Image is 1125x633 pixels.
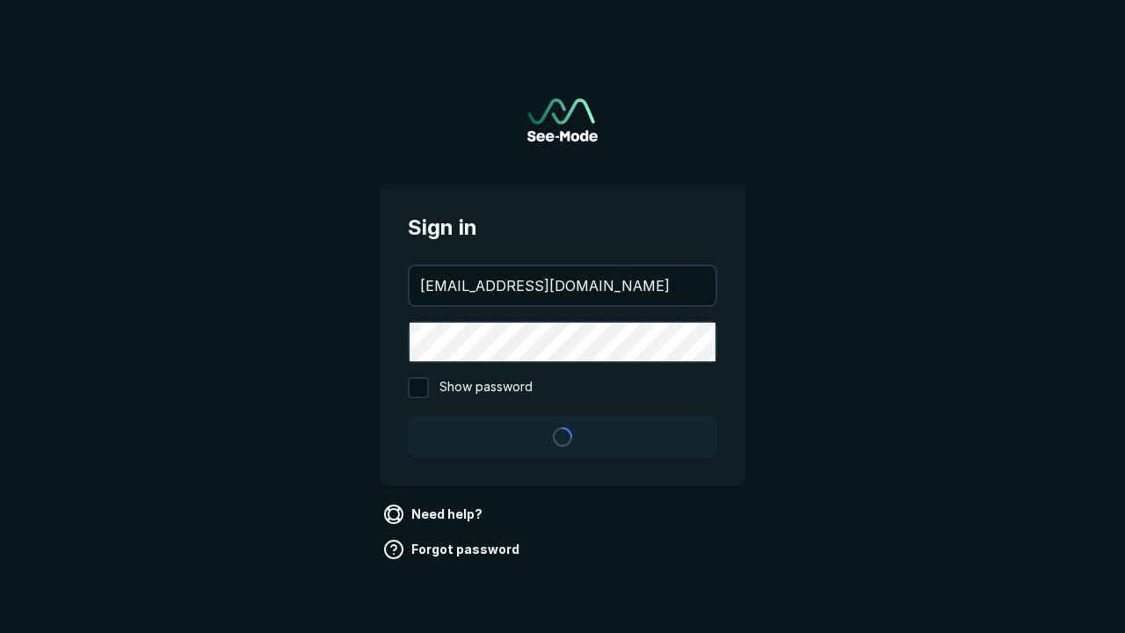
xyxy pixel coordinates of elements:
img: See-Mode Logo [527,98,598,142]
a: Go to sign in [527,98,598,142]
a: Need help? [380,500,490,528]
span: Sign in [408,212,717,244]
input: your@email.com [410,266,715,305]
a: Forgot password [380,535,526,564]
span: Show password [439,377,533,398]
